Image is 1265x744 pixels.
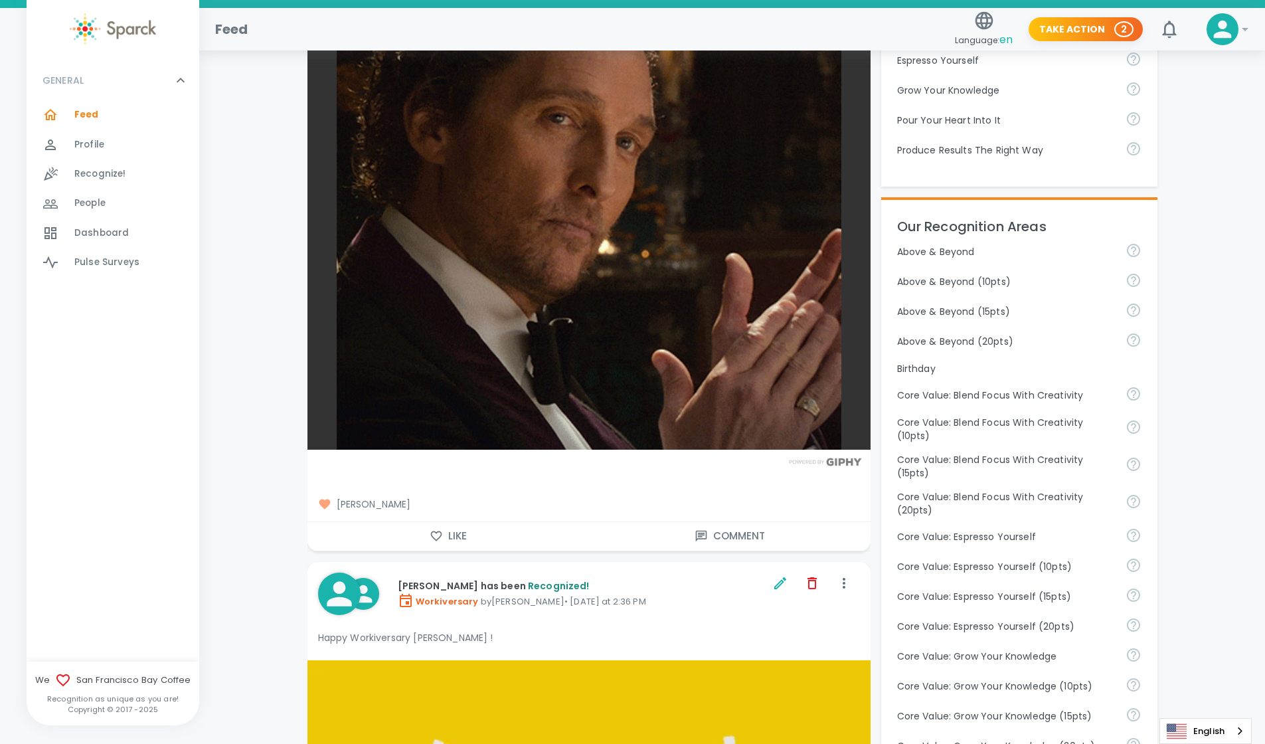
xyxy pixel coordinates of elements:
[42,74,84,87] p: GENERAL
[1126,617,1141,633] svg: Share your voice and your ideas
[1126,587,1141,603] svg: Share your voice and your ideas
[897,362,1141,375] p: Birthday
[897,54,1115,67] p: Espresso Yourself
[1126,557,1141,573] svg: Share your voice and your ideas
[27,60,199,100] div: GENERAL
[1126,647,1141,663] svg: Follow your curiosity and learn together
[897,275,1115,288] p: Above & Beyond (10pts)
[1126,51,1141,67] svg: Share your voice and your ideas
[897,143,1115,157] p: Produce Results The Right Way
[215,19,248,40] h1: Feed
[1126,456,1141,472] svg: Achieve goals today and innovate for tomorrow
[27,672,199,688] span: We San Francisco Bay Coffee
[897,416,1115,442] p: Core Value: Blend Focus With Creativity (10pts)
[27,219,199,248] a: Dashboard
[1126,332,1141,348] svg: For going above and beyond!
[1126,81,1141,97] svg: Follow your curiosity and learn together
[897,453,1115,480] p: Core Value: Blend Focus With Creativity (15pts)
[307,522,589,550] button: Like
[1159,718,1252,744] aside: Language selected: English
[27,100,199,130] a: Feed
[27,13,199,45] a: Sparck logo
[398,593,770,608] p: by [PERSON_NAME] • [DATE] at 2:36 PM
[786,458,865,466] img: Powered by GIPHY
[897,680,1115,693] p: Core Value: Grow Your Knowledge (10pts)
[27,159,199,189] a: Recognize!
[1121,23,1127,36] p: 2
[1126,677,1141,693] svg: Follow your curiosity and learn together
[897,305,1115,318] p: Above & Beyond (15pts)
[897,245,1115,258] p: Above & Beyond
[1126,527,1141,543] svg: Share your voice and your ideas
[897,620,1115,633] p: Core Value: Espresso Yourself (20pts)
[950,6,1018,53] button: Language:en
[74,167,126,181] span: Recognize!
[1159,718,1252,744] div: Language
[27,248,199,277] a: Pulse Surveys
[1029,17,1143,42] button: Take Action 2
[27,704,199,715] p: Copyright © 2017 - 2025
[74,108,99,122] span: Feed
[528,579,590,593] span: Recognized!
[1126,419,1141,435] svg: Achieve goals today and innovate for tomorrow
[897,590,1115,603] p: Core Value: Espresso Yourself (15pts)
[897,114,1115,127] p: Pour Your Heart Into It
[999,32,1013,47] span: en
[74,256,139,269] span: Pulse Surveys
[74,227,129,240] span: Dashboard
[897,490,1115,517] p: Core Value: Blend Focus With Creativity (20pts)
[897,709,1115,723] p: Core Value: Grow Your Knowledge (15pts)
[398,595,479,608] span: Workiversary
[398,579,770,593] p: [PERSON_NAME] has been
[897,84,1115,97] p: Grow Your Knowledge
[70,13,156,45] img: Sparck logo
[897,650,1115,663] p: Core Value: Grow Your Knowledge
[897,389,1115,402] p: Core Value: Blend Focus With Creativity
[1126,302,1141,318] svg: For going above and beyond!
[1126,386,1141,402] svg: Achieve goals today and innovate for tomorrow
[74,138,104,151] span: Profile
[1126,141,1141,157] svg: Find success working together and doing the right thing
[1126,242,1141,258] svg: For going above and beyond!
[897,335,1115,348] p: Above & Beyond (20pts)
[27,189,199,218] a: People
[1126,111,1141,127] svg: Come to work to make a difference in your own way
[589,522,871,550] button: Comment
[318,631,860,644] p: Happy Workiversary [PERSON_NAME] !
[1126,272,1141,288] svg: For going above and beyond!
[74,197,106,210] span: People
[1160,719,1251,743] a: English
[955,31,1013,49] span: Language:
[27,100,199,282] div: GENERAL
[1126,707,1141,723] svg: Follow your curiosity and learn together
[27,130,199,159] a: Profile
[1126,494,1141,510] svg: Achieve goals today and innovate for tomorrow
[897,560,1115,573] p: Core Value: Espresso Yourself (10pts)
[897,530,1115,543] p: Core Value: Espresso Yourself
[318,498,860,511] span: [PERSON_NAME]
[897,216,1141,237] p: Our Recognition Areas
[27,694,199,704] p: Recognition as unique as you are!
